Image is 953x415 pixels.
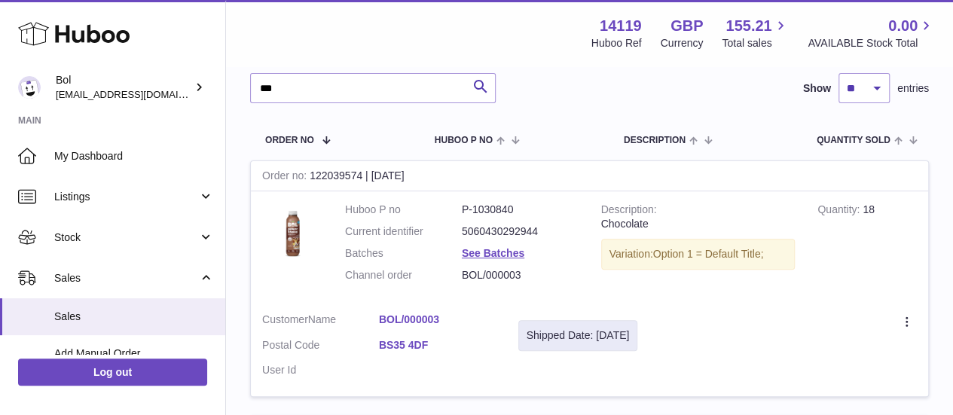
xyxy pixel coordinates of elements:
strong: 14119 [600,16,642,36]
div: Shipped Date: [DATE] [527,328,630,343]
img: 1224_REVISEDChocolate_LowSugar_Mock.png [262,203,322,263]
a: 0.00 AVAILABLE Stock Total [808,16,935,50]
span: My Dashboard [54,149,214,163]
span: 155.21 [725,16,771,36]
dt: Postal Code [262,338,379,356]
label: Show [803,81,831,96]
strong: Quantity [817,203,863,219]
span: Total sales [722,36,789,50]
div: 122039574 | [DATE] [251,161,928,191]
div: Currency [661,36,704,50]
img: internalAdmin-14119@internal.huboo.com [18,76,41,99]
span: Sales [54,271,198,285]
div: Variation: [601,239,796,270]
td: 18 [806,191,928,301]
dt: Name [262,313,379,331]
a: 155.21 Total sales [722,16,789,50]
span: Order No [265,136,314,145]
span: Listings [54,190,198,204]
span: Customer [262,313,308,325]
a: BS35 4DF [379,338,496,352]
strong: Description [601,203,657,219]
span: Huboo P no [435,136,493,145]
dd: BOL/000003 [462,268,579,282]
div: Huboo Ref [591,36,642,50]
strong: GBP [670,16,703,36]
a: See Batches [462,247,524,259]
dt: Current identifier [345,224,462,239]
span: Stock [54,230,198,245]
dt: Batches [345,246,462,261]
span: Description [624,136,686,145]
span: entries [897,81,929,96]
div: Bol [56,73,191,102]
dt: Channel order [345,268,462,282]
span: [EMAIL_ADDRESS][DOMAIN_NAME] [56,88,221,100]
span: Option 1 = Default Title; [653,248,764,260]
dt: Huboo P no [345,203,462,217]
a: Log out [18,359,207,386]
dd: P-1030840 [462,203,579,217]
span: Add Manual Order [54,346,214,361]
span: AVAILABLE Stock Total [808,36,935,50]
span: 0.00 [888,16,918,36]
strong: Order no [262,169,310,185]
a: BOL/000003 [379,313,496,327]
div: Chocolate [601,217,796,231]
dd: 5060430292944 [462,224,579,239]
span: Quantity Sold [817,136,890,145]
span: Sales [54,310,214,324]
dt: User Id [262,363,379,377]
